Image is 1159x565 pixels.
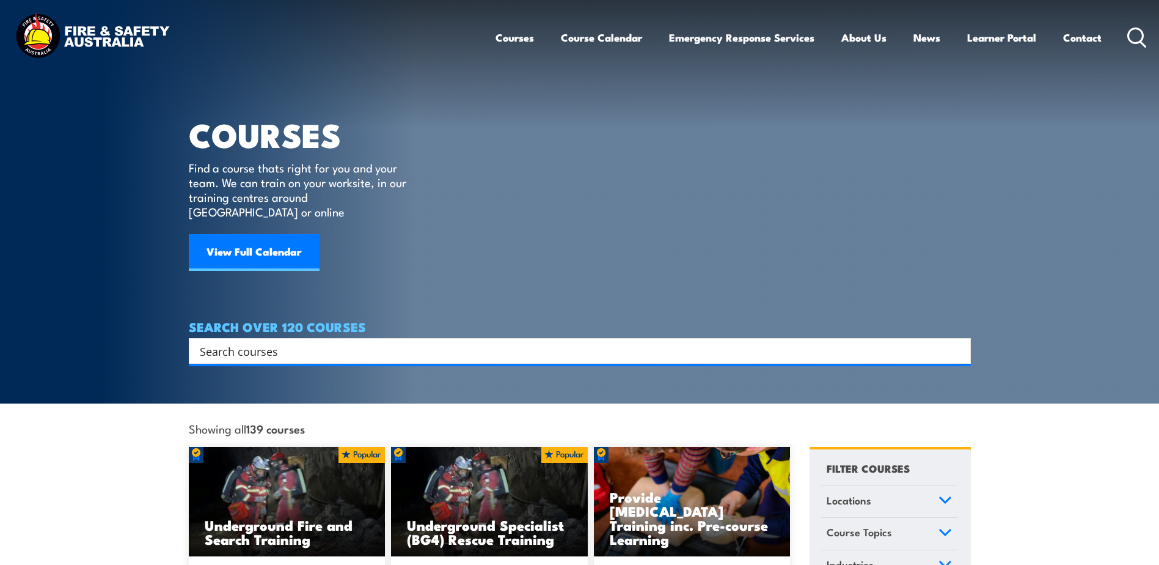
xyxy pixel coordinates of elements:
a: Contact [1063,21,1102,54]
span: Locations [827,492,871,509]
h4: FILTER COURSES [827,460,910,476]
a: Locations [821,486,957,518]
form: Search form [202,342,946,360]
a: Underground Fire and Search Training [189,447,386,557]
a: Courses [495,21,534,54]
a: Learner Portal [967,21,1036,54]
a: Provide [MEDICAL_DATA] Training inc. Pre-course Learning [594,447,791,557]
a: Course Topics [821,518,957,550]
a: View Full Calendar [189,234,320,271]
button: Search magnifier button [949,342,967,360]
img: Underground mine rescue [189,447,386,557]
h4: SEARCH OVER 120 COURSES [189,320,971,333]
a: About Us [841,21,887,54]
input: Search input [200,342,944,360]
a: Underground Specialist (BG4) Rescue Training [391,447,588,557]
h3: Provide [MEDICAL_DATA] Training inc. Pre-course Learning [610,490,775,546]
span: Showing all [189,422,305,435]
a: News [913,21,940,54]
strong: 139 courses [246,420,305,437]
a: Course Calendar [561,21,642,54]
a: Emergency Response Services [669,21,814,54]
p: Find a course thats right for you and your team. We can train on your worksite, in our training c... [189,160,412,219]
h3: Underground Fire and Search Training [205,518,370,546]
span: Course Topics [827,524,892,541]
h1: COURSES [189,120,424,149]
h3: Underground Specialist (BG4) Rescue Training [407,518,572,546]
img: Underground mine rescue [391,447,588,557]
img: Low Voltage Rescue and Provide CPR [594,447,791,557]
